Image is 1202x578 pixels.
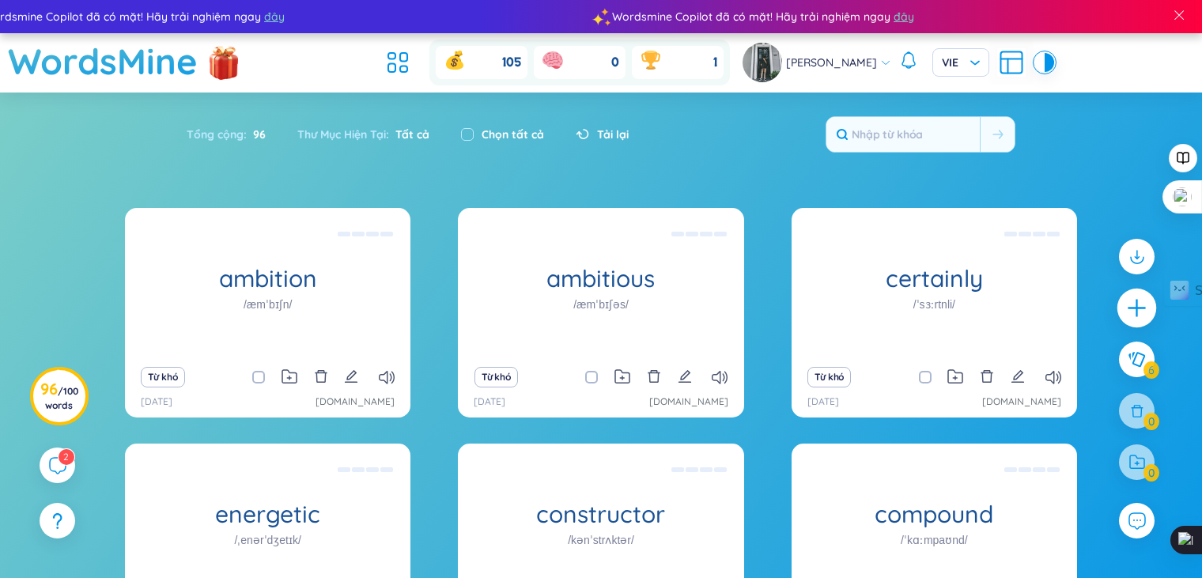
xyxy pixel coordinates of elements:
[141,395,172,410] p: [DATE]
[826,117,980,152] input: Nhập từ khóa
[647,366,661,388] button: delete
[611,54,619,71] span: 0
[125,501,410,528] h1: energetic
[713,54,717,71] span: 1
[942,55,980,70] span: VIE
[344,366,358,388] button: edit
[678,366,692,388] button: edit
[1126,297,1148,319] span: plus
[282,118,445,151] div: Thư Mục Hiện Tại :
[573,296,629,313] h1: /æmˈbɪʃəs/
[647,369,661,383] span: delete
[893,8,913,25] span: đây
[314,369,328,383] span: delete
[63,451,69,463] span: 2
[45,385,78,411] span: / 100 words
[474,395,505,410] p: [DATE]
[807,395,839,410] p: [DATE]
[314,366,328,388] button: delete
[244,296,292,313] h1: /æmˈbɪʃn/
[678,369,692,383] span: edit
[316,395,395,410] a: [DOMAIN_NAME]
[597,126,629,143] span: Tải lại
[786,54,877,71] span: [PERSON_NAME]
[743,43,782,82] img: avatar
[792,501,1077,528] h1: compound
[389,127,429,142] span: Tất cả
[792,265,1077,293] h1: certainly
[344,369,358,383] span: edit
[263,8,284,25] span: đây
[980,366,994,388] button: delete
[458,501,743,528] h1: constructor
[247,126,266,143] span: 96
[1011,369,1025,383] span: edit
[1011,366,1025,388] button: edit
[807,367,851,387] button: Từ khó
[234,531,300,549] h1: /ˌenərˈdʒetɪk/
[913,296,955,313] h1: /ˈsɜːrtnli/
[901,531,968,549] h1: /ˈkɑːmpaʊnd/
[568,531,634,549] h1: /kənˈstrʌktər/
[125,265,410,293] h1: ambition
[458,265,743,293] h1: ambitious
[482,126,544,143] label: Chọn tất cả
[141,367,184,387] button: Từ khó
[8,33,198,89] a: WordsMine
[59,449,74,465] sup: 2
[208,38,240,85] img: flashSalesIcon.a7f4f837.png
[502,54,521,71] span: 105
[40,383,78,411] h3: 96
[187,118,282,151] div: Tổng cộng :
[982,395,1061,410] a: [DOMAIN_NAME]
[743,43,786,82] a: avatar
[649,395,728,410] a: [DOMAIN_NAME]
[980,369,994,383] span: delete
[474,367,518,387] button: Từ khó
